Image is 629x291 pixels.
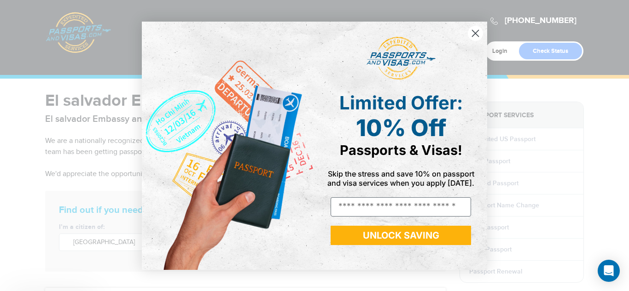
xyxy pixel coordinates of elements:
div: Open Intercom Messenger [598,260,620,282]
img: de9cda0d-0715-46ca-9a25-073762a91ba7.png [142,22,314,270]
span: Passports & Visas! [340,142,462,158]
span: Limited Offer: [339,91,463,114]
span: 10% Off [356,114,446,142]
button: UNLOCK SAVING [331,226,471,245]
span: Skip the stress and save 10% on passport and visa services when you apply [DATE]. [327,169,474,188]
button: Close dialog [467,25,483,41]
img: passports and visas [367,37,436,80]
